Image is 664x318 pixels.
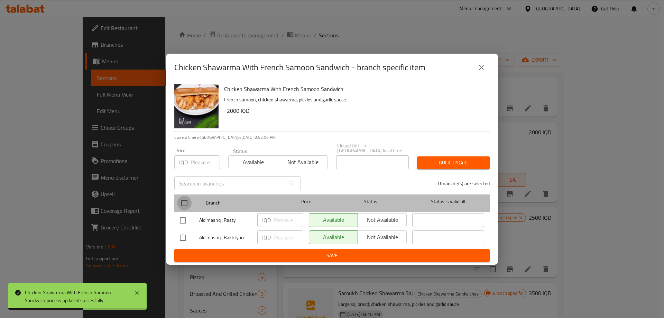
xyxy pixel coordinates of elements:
[335,197,407,206] span: Status
[274,230,303,244] input: Please enter price
[227,106,484,116] h6: 2000 IQD
[25,289,127,304] div: Chicken Shawarma With French Samoon Sandwich price is updated succesfully
[262,233,271,242] p: IQD
[473,59,490,76] button: close
[231,157,275,167] span: Available
[180,251,484,260] span: Save
[224,96,484,104] p: French samoon, chicken shawarma, pickles and garlic sauce.
[174,134,490,140] p: Current time in [GEOGRAPHIC_DATA] is [DATE] 8:52:06 PM
[417,156,490,169] button: Bulk update
[199,233,252,242] span: Aldimashqi, Bakhtyari
[412,197,484,206] span: Status is valid till
[174,176,285,190] input: Search in branches
[174,62,425,73] h2: Chicken Shawarma With French Samoon Sandwich - branch specific item
[423,158,484,167] span: Bulk update
[281,157,325,167] span: Not available
[283,197,329,206] span: Price
[438,180,490,187] p: 0 branche(s) are selected
[179,158,188,166] p: IQD
[174,249,490,262] button: Save
[224,84,484,94] h6: Chicken Shawarma With French Samoon Sandwich
[278,155,328,169] button: Not available
[274,213,303,227] input: Please enter price
[199,216,252,225] span: Aldimashqi, Rasty
[206,199,278,207] span: Branch
[228,155,278,169] button: Available
[262,216,271,224] p: IQD
[174,84,219,128] img: Chicken Shawarma With French Samoon Sandwich
[191,155,220,169] input: Please enter price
